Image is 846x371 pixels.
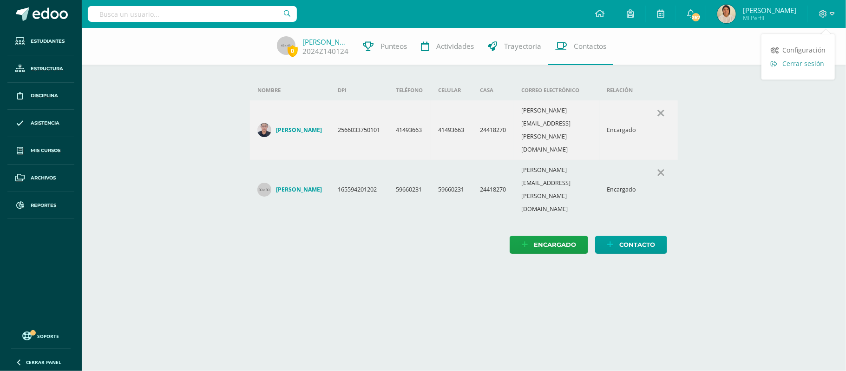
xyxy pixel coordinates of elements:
[257,183,271,197] img: 30x30
[717,5,736,23] img: 20a668021bd672466ff3ff9855dcdffa.png
[7,192,74,219] a: Reportes
[782,46,826,54] span: Configuración
[472,160,514,219] td: 24418270
[380,41,407,51] span: Punteos
[619,236,655,253] span: Contacto
[600,160,644,219] td: Encargado
[257,183,323,197] a: [PERSON_NAME]
[7,110,74,137] a: Asistencia
[761,43,835,57] a: Configuración
[31,174,56,182] span: Archivos
[250,80,330,100] th: Nombre
[600,80,644,100] th: Relación
[288,45,298,57] span: 0
[431,160,472,219] td: 59660231
[257,123,323,137] a: [PERSON_NAME]
[277,36,295,55] img: 45x45
[356,28,414,65] a: Punteos
[431,80,472,100] th: Celular
[26,359,61,365] span: Cerrar panel
[330,100,388,160] td: 2566033750101
[504,41,541,51] span: Trayectoria
[743,6,796,15] span: [PERSON_NAME]
[302,37,349,46] a: [PERSON_NAME]
[11,329,71,342] a: Soporte
[302,46,348,56] a: 2024Z140124
[431,100,472,160] td: 41493663
[388,100,431,160] td: 41493663
[7,55,74,83] a: Estructura
[782,59,824,68] span: Cerrar sesión
[514,100,600,160] td: [PERSON_NAME][EMAIL_ADDRESS][PERSON_NAME][DOMAIN_NAME]
[436,41,474,51] span: Actividades
[31,202,56,209] span: Reportes
[548,28,613,65] a: Contactos
[7,137,74,165] a: Mis cursos
[514,160,600,219] td: [PERSON_NAME][EMAIL_ADDRESS][PERSON_NAME][DOMAIN_NAME]
[691,12,701,22] span: 267
[31,147,60,154] span: Mis cursos
[330,160,388,219] td: 165594201202
[38,333,59,339] span: Soporte
[472,100,514,160] td: 24418270
[534,236,576,253] span: Encargado
[7,83,74,110] a: Disciplina
[481,28,548,65] a: Trayectoria
[574,41,606,51] span: Contactos
[7,28,74,55] a: Estudiantes
[510,236,588,254] a: Encargado
[257,123,271,137] img: 046af10d3fae9e7e23838b7176f9bd1b.png
[472,80,514,100] th: Casa
[743,14,796,22] span: Mi Perfil
[276,126,322,134] h4: [PERSON_NAME]
[595,236,667,254] a: Contacto
[388,80,431,100] th: Teléfono
[31,65,63,73] span: Estructura
[330,80,388,100] th: DPI
[414,28,481,65] a: Actividades
[600,100,644,160] td: Encargado
[7,165,74,192] a: Archivos
[761,57,835,70] a: Cerrar sesión
[31,92,58,99] span: Disciplina
[88,6,297,22] input: Busca un usuario...
[31,38,65,45] span: Estudiantes
[388,160,431,219] td: 59660231
[514,80,600,100] th: Correo electrónico
[31,119,59,127] span: Asistencia
[276,186,322,193] h4: [PERSON_NAME]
